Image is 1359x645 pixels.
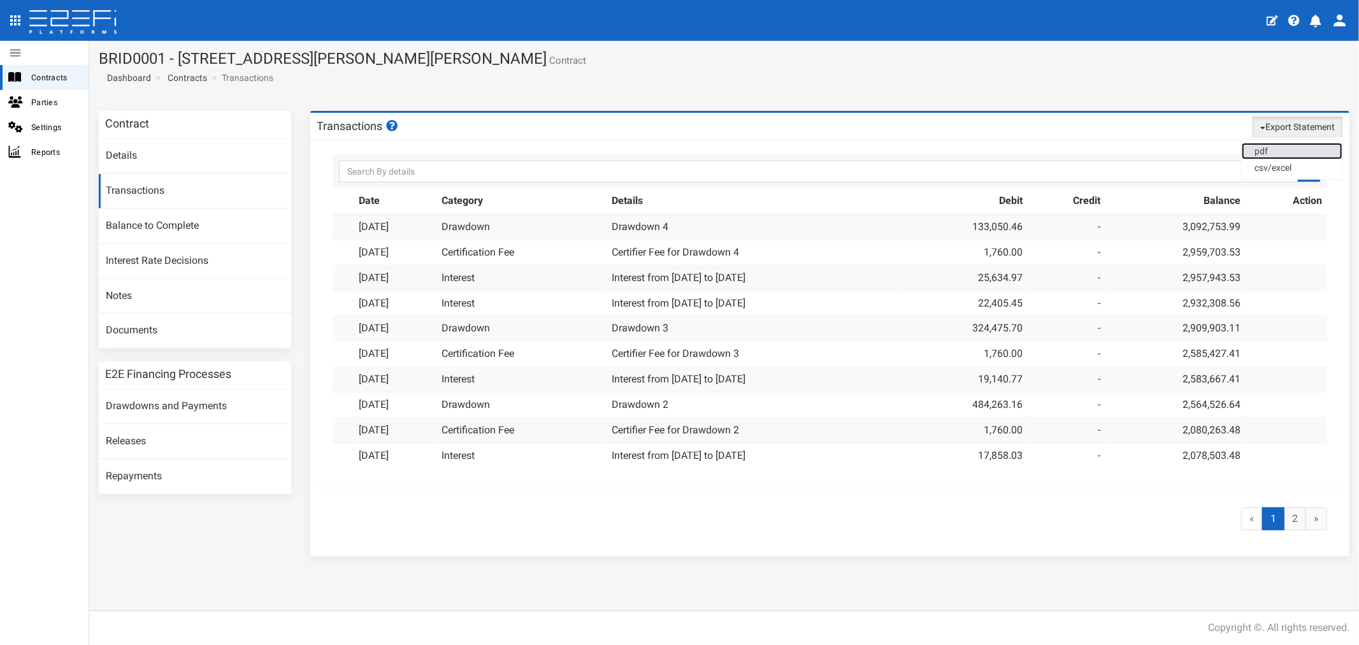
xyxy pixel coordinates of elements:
a: Interest from [DATE] to [DATE] [612,373,746,385]
h3: E2E Financing Processes [105,368,231,380]
th: Category [436,189,607,214]
td: 2,080,263.48 [1105,417,1246,443]
small: Contract [547,56,586,66]
h3: Contract [105,118,149,129]
a: Interest from [DATE] to [DATE] [612,272,746,284]
a: Certifier Fee for Drawdown 4 [612,246,740,258]
h3: Transactions [317,120,399,132]
a: Dashboard [102,71,151,84]
a: Details [99,139,291,173]
span: 1 [1262,507,1284,531]
td: 1,760.00 [903,342,1028,367]
li: Transactions [209,71,273,84]
td: Certification Fee [436,342,607,367]
td: 25,634.97 [903,265,1028,291]
th: Balance [1105,189,1246,214]
a: Drawdown 3 [612,322,669,334]
td: 2,585,427.41 [1105,342,1246,367]
td: - [1028,392,1105,417]
td: 2,957,943.53 [1105,265,1246,291]
a: Certifier Fee for Drawdown 3 [612,347,740,359]
th: Action [1246,189,1327,214]
a: 2 [1284,507,1306,531]
td: Drawdown [436,392,607,417]
a: Certifier Fee for Drawdown 2 [612,424,740,436]
h1: BRID0001 - [STREET_ADDRESS][PERSON_NAME][PERSON_NAME] [99,50,1349,67]
td: 2,078,503.48 [1105,443,1246,468]
td: 17,858.03 [903,443,1028,468]
th: Credit [1028,189,1105,214]
td: - [1028,367,1105,393]
td: 3,092,753.99 [1105,214,1246,240]
a: csv/excel [1242,159,1342,176]
td: 2,932,308.56 [1105,291,1246,316]
span: Contracts [31,70,78,85]
a: Notes [99,279,291,314]
td: - [1028,240,1105,265]
td: - [1028,291,1105,316]
a: [DATE] [359,449,389,461]
td: Certification Fee [436,240,607,265]
a: [DATE] [359,398,389,410]
span: Settings [31,120,78,134]
a: Drawdowns and Payments [99,389,291,424]
th: Debit [903,189,1028,214]
td: 1,760.00 [903,240,1028,265]
a: » [1305,507,1327,531]
th: Date [354,189,436,214]
td: - [1028,265,1105,291]
td: 2,564,526.64 [1105,392,1246,417]
td: Interest [436,265,607,291]
td: Interest [436,291,607,316]
td: 19,140.77 [903,367,1028,393]
th: Details [607,189,903,214]
td: Drawdown [436,316,607,342]
a: [DATE] [359,347,389,359]
a: Drawdown 2 [612,398,669,410]
a: Balance to Complete [99,209,291,243]
td: Interest [436,443,607,468]
button: Export Statement [1252,116,1343,138]
a: Interest from [DATE] to [DATE] [612,297,746,309]
span: Dashboard [102,73,151,83]
a: Transactions [99,174,291,208]
a: Interest Rate Decisions [99,244,291,279]
span: « [1241,507,1263,531]
td: 2,959,703.53 [1105,240,1246,265]
a: Drawdown 4 [612,221,669,233]
a: pdf [1242,143,1342,159]
span: Reports [31,145,78,159]
a: [DATE] [359,221,389,233]
td: - [1028,417,1105,443]
td: - [1028,443,1105,468]
a: Releases [99,424,291,459]
a: Documents [99,314,291,348]
a: Repayments [99,460,291,494]
a: [DATE] [359,424,389,436]
a: [DATE] [359,272,389,284]
td: Interest [436,367,607,393]
td: 133,050.46 [903,214,1028,240]
td: Drawdown [436,214,607,240]
td: - [1028,214,1105,240]
a: [DATE] [359,322,389,334]
a: Contracts [168,71,207,84]
td: - [1028,316,1105,342]
td: 22,405.45 [903,291,1028,316]
a: Interest from [DATE] to [DATE] [612,449,746,461]
a: [DATE] [359,246,389,258]
td: 2,583,667.41 [1105,367,1246,393]
a: [DATE] [359,373,389,385]
div: Copyright ©. All rights reserved. [1208,621,1349,635]
span: Parties [31,95,78,110]
td: - [1028,342,1105,367]
td: 1,760.00 [903,417,1028,443]
td: 2,909,903.11 [1105,316,1246,342]
td: 484,263.16 [903,392,1028,417]
td: 324,475.70 [903,316,1028,342]
input: Search By details [339,161,1321,182]
a: [DATE] [359,297,389,309]
td: Certification Fee [436,417,607,443]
